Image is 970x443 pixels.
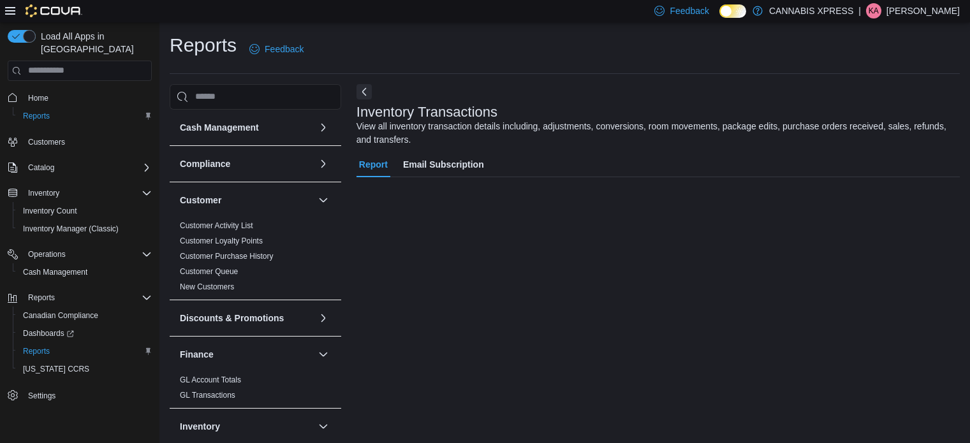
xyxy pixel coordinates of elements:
[316,310,331,326] button: Discounts & Promotions
[180,194,221,207] h3: Customer
[36,30,152,55] span: Load All Apps in [GEOGRAPHIC_DATA]
[18,361,152,377] span: Washington CCRS
[28,137,65,147] span: Customers
[3,89,157,107] button: Home
[13,220,157,238] button: Inventory Manager (Classic)
[23,160,59,175] button: Catalog
[18,326,152,341] span: Dashboards
[180,282,234,292] span: New Customers
[3,245,157,263] button: Operations
[18,308,103,323] a: Canadian Compliance
[180,282,234,291] a: New Customers
[180,348,313,361] button: Finance
[23,267,87,277] span: Cash Management
[23,328,74,338] span: Dashboards
[23,134,70,150] a: Customers
[180,121,259,134] h3: Cash Management
[23,91,54,106] a: Home
[244,36,309,62] a: Feedback
[180,375,241,384] a: GL Account Totals
[316,347,331,362] button: Finance
[886,3,960,18] p: [PERSON_NAME]
[180,236,263,245] a: Customer Loyalty Points
[23,90,152,106] span: Home
[180,236,263,246] span: Customer Loyalty Points
[18,108,152,124] span: Reports
[13,107,157,125] button: Reports
[180,267,238,276] a: Customer Queue
[670,4,709,17] span: Feedback
[3,289,157,307] button: Reports
[28,93,48,103] span: Home
[13,342,157,360] button: Reports
[13,202,157,220] button: Inventory Count
[316,192,331,208] button: Customer
[769,3,853,18] p: CANNABIS XPRESS
[18,308,152,323] span: Canadian Compliance
[180,420,220,433] h3: Inventory
[18,203,82,219] a: Inventory Count
[23,364,89,374] span: [US_STATE] CCRS
[858,3,861,18] p: |
[28,391,55,401] span: Settings
[23,388,61,403] a: Settings
[23,346,50,356] span: Reports
[316,156,331,171] button: Compliance
[18,221,152,236] span: Inventory Manager (Classic)
[180,312,284,324] h3: Discounts & Promotions
[13,360,157,378] button: [US_STATE] CCRS
[18,344,55,359] a: Reports
[316,120,331,135] button: Cash Management
[23,185,152,201] span: Inventory
[3,159,157,177] button: Catalog
[23,134,152,150] span: Customers
[18,221,124,236] a: Inventory Manager (Classic)
[403,152,484,177] span: Email Subscription
[180,420,313,433] button: Inventory
[3,133,157,151] button: Customers
[180,157,313,170] button: Compliance
[180,348,214,361] h3: Finance
[18,361,94,377] a: [US_STATE] CCRS
[356,84,372,99] button: Next
[180,221,253,231] span: Customer Activity List
[28,293,55,303] span: Reports
[23,247,71,262] button: Operations
[18,108,55,124] a: Reports
[180,312,313,324] button: Discounts & Promotions
[23,206,77,216] span: Inventory Count
[719,4,746,18] input: Dark Mode
[13,324,157,342] a: Dashboards
[3,184,157,202] button: Inventory
[170,33,237,58] h1: Reports
[13,263,157,281] button: Cash Management
[18,265,92,280] a: Cash Management
[170,218,341,300] div: Customer
[23,310,98,321] span: Canadian Compliance
[26,4,82,17] img: Cova
[18,344,152,359] span: Reports
[316,419,331,434] button: Inventory
[180,390,235,400] span: GL Transactions
[8,84,152,438] nav: Complex example
[180,252,274,261] a: Customer Purchase History
[23,224,119,234] span: Inventory Manager (Classic)
[28,163,54,173] span: Catalog
[13,307,157,324] button: Canadian Compliance
[28,188,59,198] span: Inventory
[180,221,253,230] a: Customer Activity List
[18,326,79,341] a: Dashboards
[180,375,241,385] span: GL Account Totals
[359,152,388,177] span: Report
[23,290,152,305] span: Reports
[18,203,152,219] span: Inventory Count
[23,290,60,305] button: Reports
[23,111,50,121] span: Reports
[23,160,152,175] span: Catalog
[23,387,152,403] span: Settings
[170,372,341,408] div: Finance
[866,3,881,18] div: Kaylea Anderson-Masson
[180,194,313,207] button: Customer
[180,391,235,400] a: GL Transactions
